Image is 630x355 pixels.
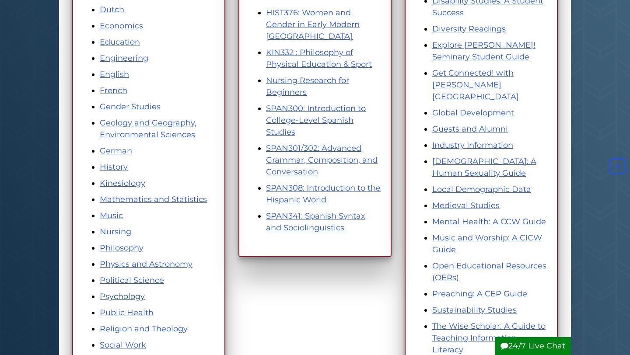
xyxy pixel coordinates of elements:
[100,146,132,156] a: German
[432,140,513,150] a: Industry Information
[432,289,527,299] a: Preaching: A CEP Guide
[100,162,128,172] a: History
[266,76,349,97] a: Nursing Research for Beginners
[266,104,366,137] a: SPAN300: Introduction to College-Level Spanish Studies
[100,53,148,63] a: Engineering
[432,201,500,210] a: Medieval Studies
[100,227,131,237] a: Nursing
[432,217,546,226] a: Mental Health: A CCW Guide
[266,143,378,177] a: SPAN301/302: Advanced Grammar, Composition, and Conversation
[432,68,519,101] a: Get Connected! with [PERSON_NAME][GEOGRAPHIC_DATA]
[432,305,517,315] a: Sustainability Studies
[100,195,207,204] a: Mathematics and Statistics
[100,308,154,317] a: Public Health
[100,37,140,47] a: Education
[266,8,360,41] a: HIST376: Women and Gender in Early Modern [GEOGRAPHIC_DATA]
[100,5,124,14] a: Dutch
[100,243,143,253] a: Philosophy
[432,321,546,355] a: The Wise Scholar: A Guide to Teaching Information Literacy
[266,48,372,69] a: KIN332 : Philosophy of Physical Education & Sport
[100,70,129,79] a: English
[100,340,146,350] a: Social Work
[432,40,535,62] a: Explore [PERSON_NAME]! Seminary Student Guide
[495,337,571,355] button: 24/7 Live Chat
[100,86,127,95] a: French
[266,211,365,233] a: SPAN341: Spanish Syntax and Sociolinguistics
[100,118,196,139] a: Geology and Geography, Environmental Sciences
[266,183,381,205] a: SPAN308: Introduction to the Hispanic World
[100,178,145,188] a: Kinesiology
[100,211,123,220] a: Music
[100,324,188,334] a: Religion and Theology
[432,233,542,254] a: Music and Worship: A CICW Guide
[100,21,143,31] a: Economics
[100,102,161,111] a: Gender Studies
[100,275,164,285] a: Political Science
[432,124,508,134] a: Guests and Alumni
[432,24,506,34] a: Diversity Readings
[432,184,531,194] a: Local Demographic Data
[432,108,514,118] a: Global Development
[607,162,628,171] a: Back to Top
[432,261,546,282] a: Open Educational Resources (OERs)
[100,259,192,269] a: Physics and Astronomy
[432,157,536,178] a: [DEMOGRAPHIC_DATA]: A Human Sexuality Guide
[100,292,145,301] a: Psychology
